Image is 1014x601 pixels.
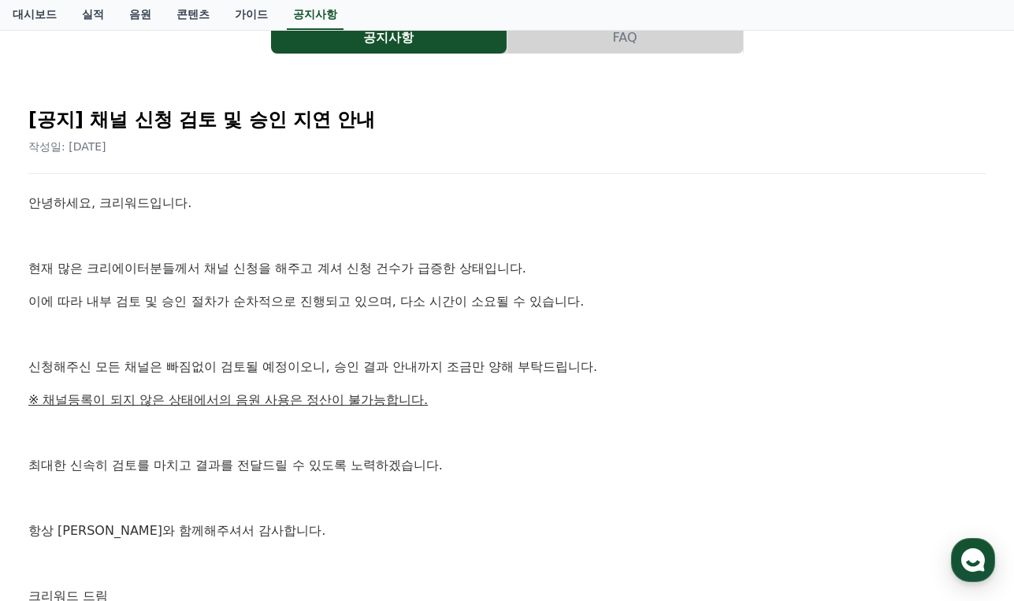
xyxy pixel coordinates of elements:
p: 항상 [PERSON_NAME]와 함께해주셔서 감사합니다. [28,521,986,541]
span: 대화 [144,495,163,507]
button: 공지사항 [271,22,507,54]
h2: [공지] 채널 신청 검토 및 승인 지연 안내 [28,107,986,132]
a: 대화 [104,470,203,510]
p: 현재 많은 크리에이터분들께서 채널 신청을 해주고 계셔 신청 건수가 급증한 상태입니다. [28,258,986,279]
p: 신청해주신 모든 채널은 빠짐없이 검토될 예정이오니, 승인 결과 안내까지 조금만 양해 부탁드립니다. [28,357,986,377]
p: 최대한 신속히 검토를 마치고 결과를 전달드릴 수 있도록 노력하겠습니다. [28,455,986,476]
p: 안녕하세요, 크리워드입니다. [28,193,986,213]
span: 작성일: [DATE] [28,140,106,153]
button: FAQ [507,22,743,54]
u: ※ 채널등록이 되지 않은 상태에서의 음원 사용은 정산이 불가능합니다. [28,392,428,407]
a: 홈 [5,470,104,510]
a: 설정 [203,470,303,510]
p: 이에 따라 내부 검토 및 승인 절차가 순차적으로 진행되고 있으며, 다소 시간이 소요될 수 있습니다. [28,291,986,312]
span: 설정 [243,494,262,506]
a: FAQ [507,22,744,54]
span: 홈 [50,494,59,506]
